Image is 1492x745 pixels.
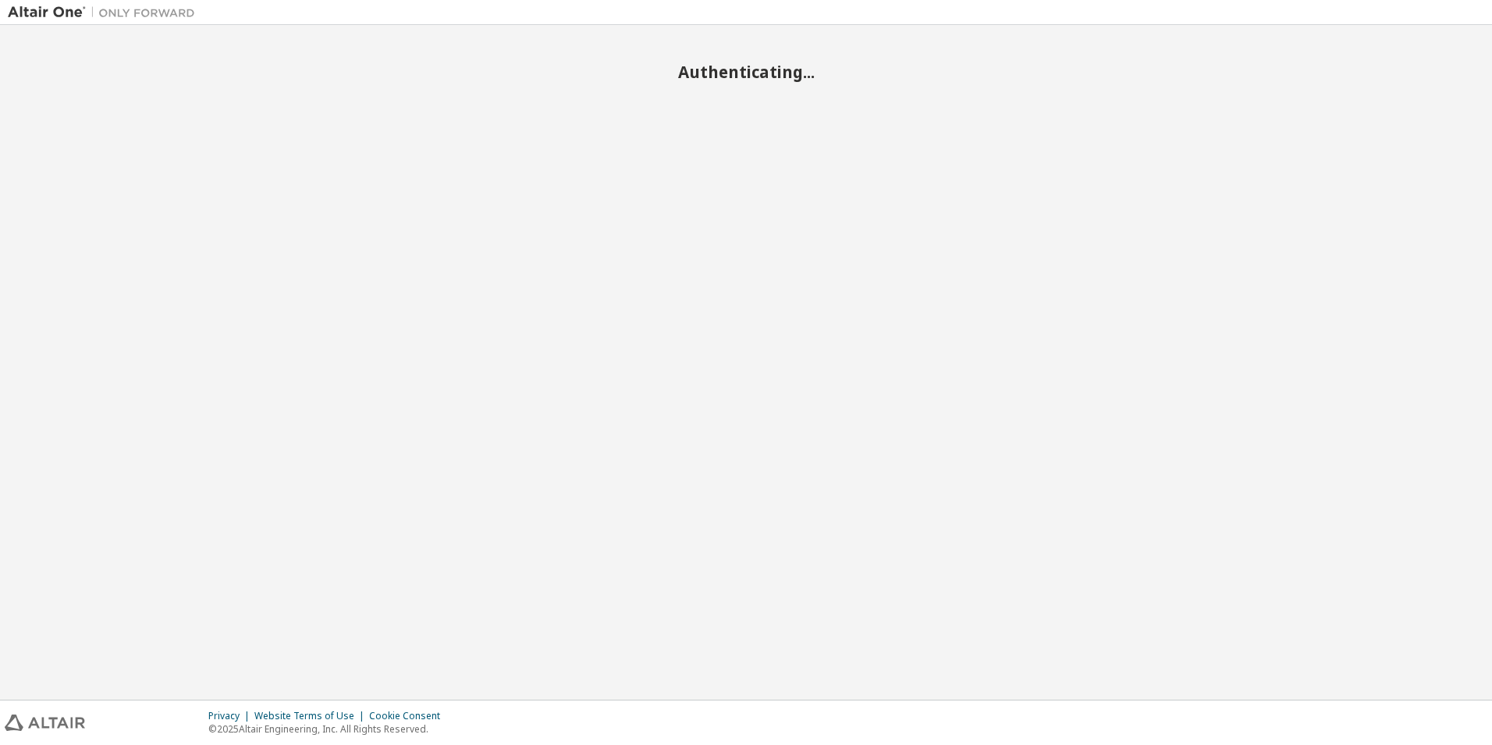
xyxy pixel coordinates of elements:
img: Altair One [8,5,203,20]
div: Website Terms of Use [254,710,369,722]
div: Privacy [208,710,254,722]
p: © 2025 Altair Engineering, Inc. All Rights Reserved. [208,722,449,736]
h2: Authenticating... [8,62,1484,82]
div: Cookie Consent [369,710,449,722]
img: altair_logo.svg [5,715,85,731]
